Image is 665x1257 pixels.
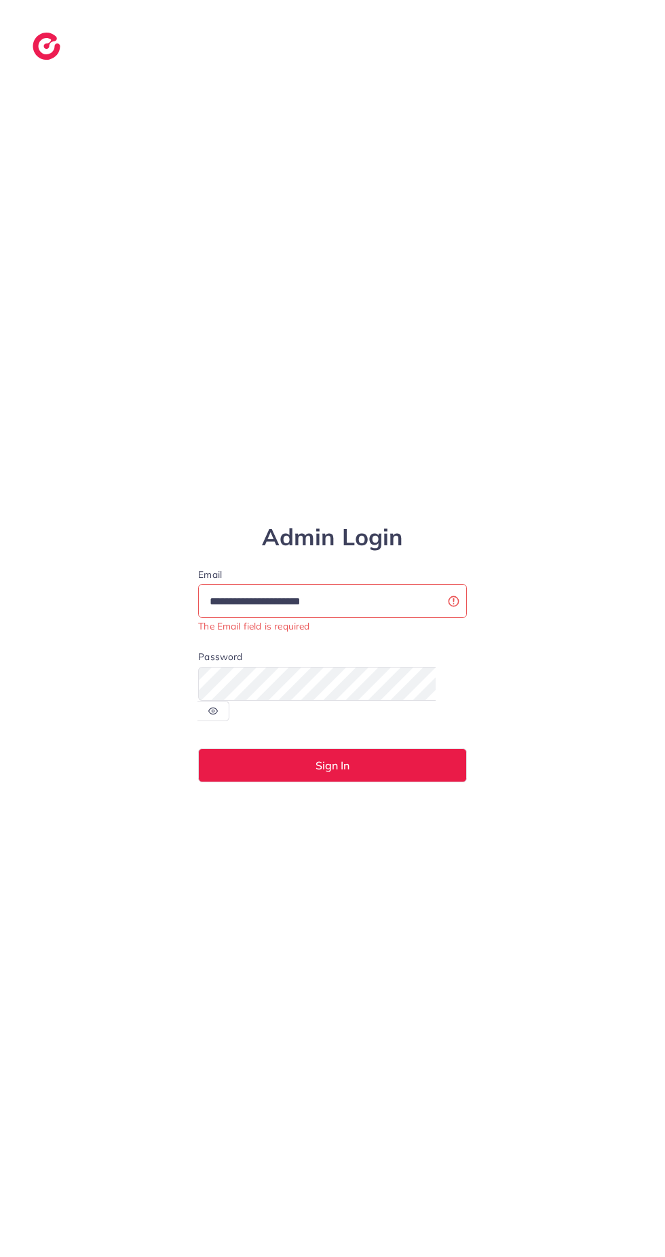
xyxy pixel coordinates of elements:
[33,33,60,60] img: logo
[198,748,467,782] button: Sign In
[198,568,467,581] label: Email
[316,760,349,771] span: Sign In
[198,524,467,551] h1: Admin Login
[198,650,242,663] label: Password
[198,620,309,632] small: The Email field is required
